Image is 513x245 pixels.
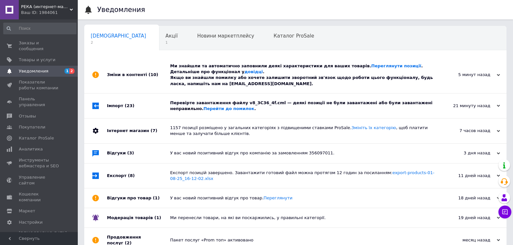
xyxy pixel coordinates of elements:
[435,195,500,201] div: 18 дней назад
[19,124,45,130] span: Покупатели
[435,103,500,109] div: 21 минуту назад
[263,195,292,200] a: Переглянути
[97,6,145,14] h1: Уведомления
[244,69,263,74] a: довідці
[19,113,36,119] span: Отзывы
[170,170,434,181] a: export-products-01-08-25_16-12-02.xlsx
[170,125,435,137] div: 1157 позиції розміщено у загальних категоріях з підвищеними ставками ProSale. , щоб платити менше...
[170,195,435,201] div: У вас новий позитивний відгук про товар.
[371,63,421,68] a: Переглянути позиції
[19,191,60,203] span: Кошелек компании
[91,33,146,39] span: [DEMOGRAPHIC_DATA]
[19,146,43,152] span: Аналитика
[435,150,500,156] div: 3 дня назад
[274,33,314,39] span: Каталог ProSale
[170,237,435,243] div: Пакет послуг «Prom топ» активовано
[435,215,500,221] div: 19 дней назад
[170,100,435,112] div: Перевірте завантаження файлу v8_3C36_4f.cml — деякі позиції не були завантажені або були завантаж...
[19,135,54,141] span: Каталог ProSale
[170,170,435,182] div: Експорт позицій завершено. Завантажити готовий файл можна протягом 12 годин за посиланням:
[204,106,254,111] a: Перейти до помилок
[21,4,70,10] span: РЕКА (интернет-магазин)
[125,103,134,108] span: (23)
[64,68,70,74] span: 1
[107,208,170,228] div: Модерація товарів
[107,94,170,118] div: Імпорт
[150,128,157,133] span: (7)
[435,173,500,179] div: 11 дней назад
[166,40,178,45] span: 1
[107,188,170,208] div: Відгуки про товар
[19,79,60,91] span: Показатели работы компании
[19,57,55,63] span: Товары и услуги
[19,96,60,108] span: Панель управления
[107,57,170,93] div: Зміни в контенті
[435,72,500,78] div: 5 минут назад
[498,206,511,218] button: Чат с покупателем
[154,215,161,220] span: (1)
[91,40,146,45] span: 2
[153,195,160,200] span: (1)
[21,10,78,16] div: Ваш ID: 1984061
[170,63,435,87] div: Ми знайшли та автоматично заповнили деякі характеристики для ваших товарів. . Детальніше про функ...
[170,215,435,221] div: Ми перенесли товари, на які ви поскаржились, у правильні категорії.
[107,144,170,163] div: Відгуки
[107,163,170,188] div: Експорт
[148,72,158,77] span: (10)
[19,68,48,74] span: Уведомления
[435,237,500,243] div: месяц назад
[19,157,60,169] span: Инструменты вебмастера и SEO
[170,150,435,156] div: У вас новий позитивний відгук про компанію за замовленням 356097011.
[107,118,170,143] div: Інтернет магазин
[19,174,60,186] span: Управление сайтом
[19,208,35,214] span: Маркет
[435,128,500,134] div: 7 часов назад
[197,33,254,39] span: Новини маркетплейсу
[19,219,42,225] span: Настройки
[128,173,135,178] span: (8)
[19,40,60,52] span: Заказы и сообщения
[69,68,75,74] span: 2
[166,33,178,39] span: Акції
[3,23,76,34] input: Поиск
[127,150,134,155] span: (3)
[352,125,396,130] a: Змініть їх категорію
